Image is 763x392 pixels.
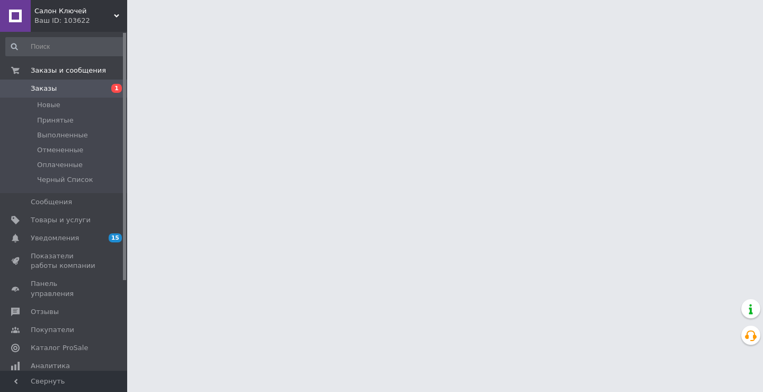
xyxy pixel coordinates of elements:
[31,307,59,317] span: Отзывы
[31,251,98,271] span: Показатели работы компании
[31,343,88,353] span: Каталог ProSale
[37,100,60,110] span: Новые
[31,197,72,207] span: Сообщения
[31,84,57,93] span: Заказы
[34,6,114,16] span: Салон Ключей
[31,233,79,243] span: Уведомления
[37,160,83,170] span: Оплаченные
[111,84,122,93] span: 1
[31,66,106,75] span: Заказы и сообщения
[5,37,125,56] input: Поиск
[37,175,93,185] span: Черный Список
[31,279,98,298] span: Панель управления
[37,145,83,155] span: Отмененные
[31,361,70,371] span: Аналитика
[37,130,88,140] span: Выполненные
[31,215,91,225] span: Товары и услуги
[34,16,127,25] div: Ваш ID: 103622
[31,325,74,335] span: Покупатели
[37,116,74,125] span: Принятые
[109,233,122,242] span: 15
